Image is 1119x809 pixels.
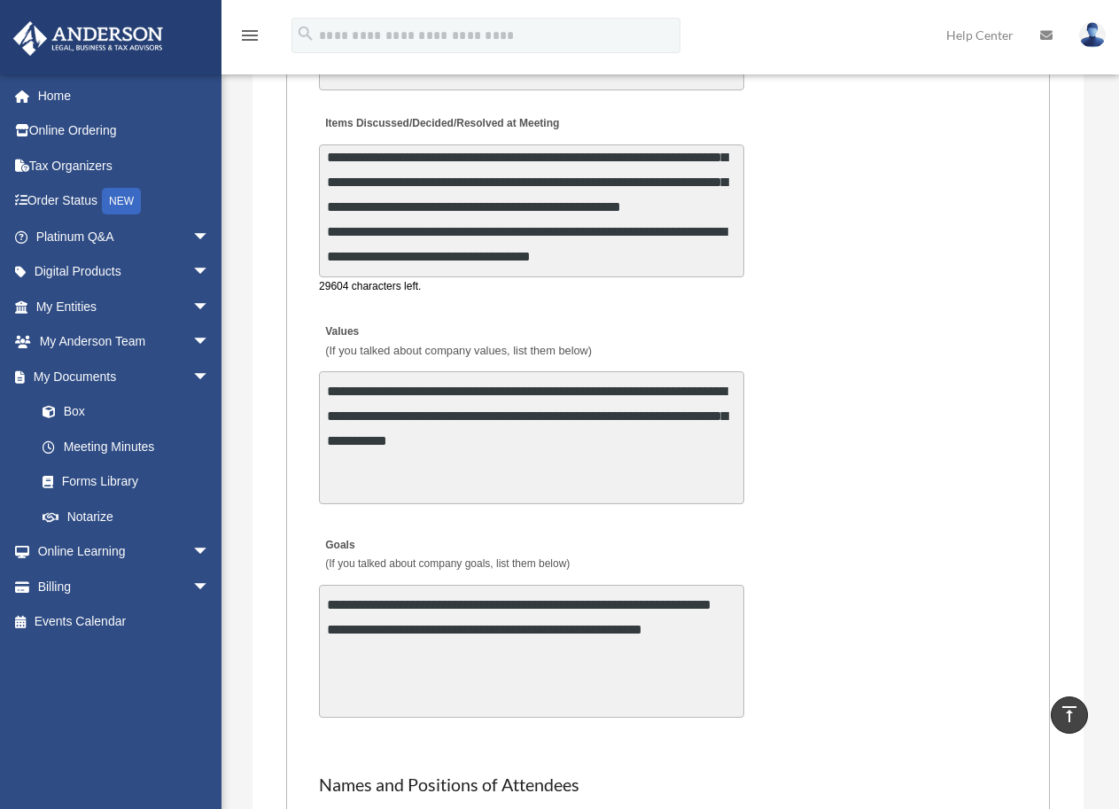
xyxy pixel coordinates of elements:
a: Notarize [25,499,237,534]
a: vertical_align_top [1051,696,1088,734]
span: arrow_drop_down [192,359,228,395]
span: arrow_drop_down [192,219,228,255]
div: NEW [102,188,141,214]
a: Digital Productsarrow_drop_down [12,254,237,290]
a: Meeting Minutes [25,429,228,464]
a: Online Ordering [12,113,237,149]
h2: Names and Positions of Attendees [319,773,1017,797]
a: Billingarrow_drop_down [12,569,237,604]
span: (If you talked about company values, list them below) [325,344,592,357]
img: Anderson Advisors Platinum Portal [8,21,168,56]
a: Home [12,78,237,113]
a: Box [25,394,237,430]
a: Order StatusNEW [12,183,237,220]
label: Goals [319,534,574,577]
a: My Anderson Teamarrow_drop_down [12,324,237,360]
img: User Pic [1079,22,1106,48]
a: Platinum Q&Aarrow_drop_down [12,219,237,254]
i: menu [239,25,260,46]
div: 29604 characters left. [319,277,744,296]
span: arrow_drop_down [192,324,228,361]
span: arrow_drop_down [192,289,228,325]
span: arrow_drop_down [192,254,228,291]
a: Forms Library [25,464,237,500]
i: search [296,24,315,43]
a: My Documentsarrow_drop_down [12,359,237,394]
a: My Entitiesarrow_drop_down [12,289,237,324]
a: Events Calendar [12,604,237,640]
span: arrow_drop_down [192,569,228,605]
label: Values [319,320,596,362]
a: Online Learningarrow_drop_down [12,534,237,570]
a: menu [239,31,260,46]
label: Items Discussed/Decided/Resolved at Meeting [319,113,563,136]
span: arrow_drop_down [192,534,228,571]
span: (If you talked about company goals, list them below) [325,557,570,570]
i: vertical_align_top [1059,704,1080,725]
a: Tax Organizers [12,148,237,183]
